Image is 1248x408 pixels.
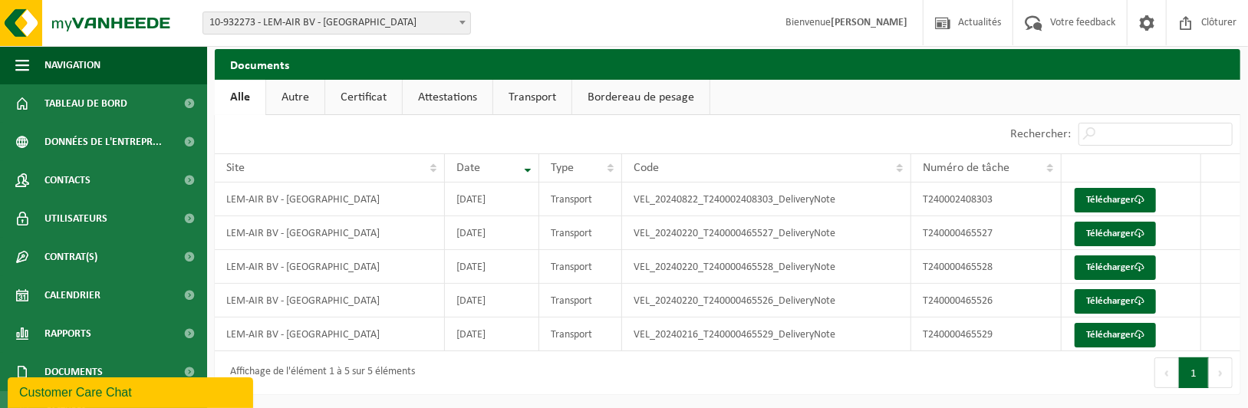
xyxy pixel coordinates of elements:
[539,284,623,318] td: Transport
[1209,357,1233,388] button: Next
[44,46,100,84] span: Navigation
[445,216,539,250] td: [DATE]
[44,238,97,276] span: Contrat(s)
[445,284,539,318] td: [DATE]
[325,80,402,115] a: Certificat
[539,318,623,351] td: Transport
[44,276,100,314] span: Calendrier
[226,162,245,174] span: Site
[44,353,103,391] span: Documents
[622,250,911,284] td: VEL_20240220_T240000465528_DeliveryNote
[44,84,127,123] span: Tableau de bord
[1010,129,1071,141] label: Rechercher:
[222,359,415,387] div: Affichage de l'élément 1 à 5 sur 5 éléments
[44,199,107,238] span: Utilisateurs
[445,183,539,216] td: [DATE]
[203,12,470,34] span: 10-932273 - LEM-AIR BV - ANDERLECHT
[445,318,539,351] td: [DATE]
[403,80,492,115] a: Attestations
[1075,323,1156,347] a: Télécharger
[539,183,623,216] td: Transport
[215,49,1240,79] h2: Documents
[622,284,911,318] td: VEL_20240220_T240000465526_DeliveryNote
[622,318,911,351] td: VEL_20240216_T240000465529_DeliveryNote
[215,216,445,250] td: LEM-AIR BV - [GEOGRAPHIC_DATA]
[539,250,623,284] td: Transport
[215,284,445,318] td: LEM-AIR BV - [GEOGRAPHIC_DATA]
[44,161,91,199] span: Contacts
[911,250,1062,284] td: T240000465528
[215,250,445,284] td: LEM-AIR BV - [GEOGRAPHIC_DATA]
[911,318,1062,351] td: T240000465529
[1075,188,1156,212] a: Télécharger
[44,123,162,161] span: Données de l'entrepr...
[1154,357,1179,388] button: Previous
[456,162,480,174] span: Date
[203,12,471,35] span: 10-932273 - LEM-AIR BV - ANDERLECHT
[911,183,1062,216] td: T240002408303
[1075,289,1156,314] a: Télécharger
[1075,255,1156,280] a: Télécharger
[634,162,659,174] span: Code
[266,80,324,115] a: Autre
[1179,357,1209,388] button: 1
[539,216,623,250] td: Transport
[572,80,710,115] a: Bordereau de pesage
[831,17,907,28] strong: [PERSON_NAME]
[8,374,256,408] iframe: chat widget
[445,250,539,284] td: [DATE]
[622,216,911,250] td: VEL_20240220_T240000465527_DeliveryNote
[622,183,911,216] td: VEL_20240822_T240002408303_DeliveryNote
[911,284,1062,318] td: T240000465526
[911,216,1062,250] td: T240000465527
[44,314,91,353] span: Rapports
[493,80,571,115] a: Transport
[215,80,265,115] a: Alle
[215,183,445,216] td: LEM-AIR BV - [GEOGRAPHIC_DATA]
[215,318,445,351] td: LEM-AIR BV - [GEOGRAPHIC_DATA]
[551,162,574,174] span: Type
[1075,222,1156,246] a: Télécharger
[923,162,1009,174] span: Numéro de tâche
